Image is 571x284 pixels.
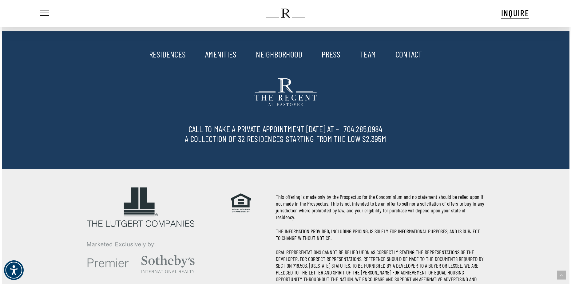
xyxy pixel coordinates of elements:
a: Navigation Menu [39,10,49,17]
p: This offering is made only by the Prospectus for the Condominium and no statement should be relie... [276,193,486,220]
a: CONTACT [395,49,422,59]
span: INQUIRE [501,8,529,18]
span: A Collection of 32 Residences Starting From the Low $2.395M [47,134,524,143]
a: Back to top [557,271,566,280]
img: The Regent [266,9,305,18]
a: AMENITIES [205,49,236,59]
span: Call to Make a Private Appointment [DATE] at – [47,124,524,134]
a: TEAM [360,49,376,59]
a: INQUIRE [501,7,529,19]
a: PRESS [322,49,340,59]
div: Accessibility Menu [4,260,24,280]
a: RESIDENCES [149,49,186,59]
a: NEIGHBORHOOD [256,49,302,59]
a: 704.285.0984 [343,124,383,134]
p: THE INFORMATION PROVIDED, INCLUDING PRICING, IS SOLELY FOR INFORMATIONAL PURPOSES, AND IS SUBJECT... [276,228,486,241]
